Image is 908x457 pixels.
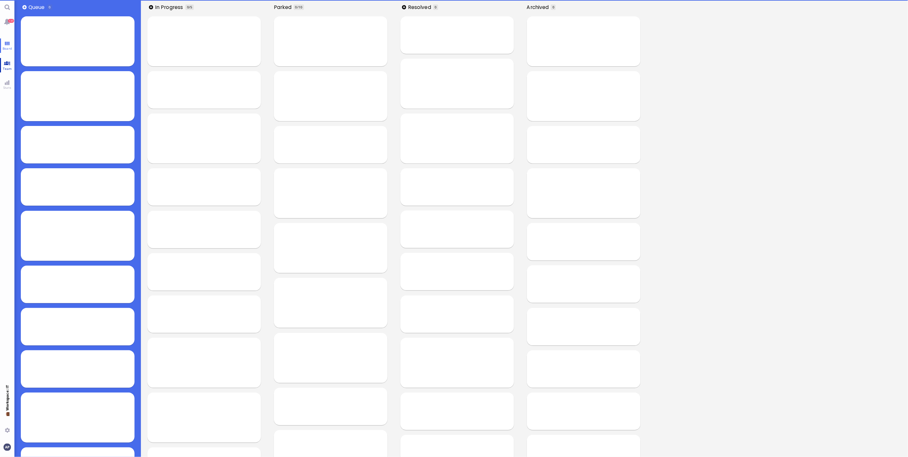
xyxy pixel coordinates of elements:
button: Add [149,5,153,9]
span: /5 [189,5,192,9]
button: Add [22,5,27,9]
span: 130 [8,19,14,23]
span: 💼 Workspace: IT [5,411,10,425]
img: You [4,444,11,451]
span: In progress [155,4,185,11]
span: Team [1,66,13,71]
span: Parked [274,4,294,11]
span: 0 [295,5,297,9]
span: 0 [552,5,554,9]
span: 0 [187,5,189,9]
button: Add [402,5,406,9]
span: Resolved [408,4,433,11]
span: /10 [297,5,302,9]
span: Stats [2,85,13,90]
span: 0 [435,5,437,9]
span: Queue [29,4,47,11]
span: Archived [527,4,551,11]
span: Board [1,46,13,51]
span: 0 [49,5,51,9]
